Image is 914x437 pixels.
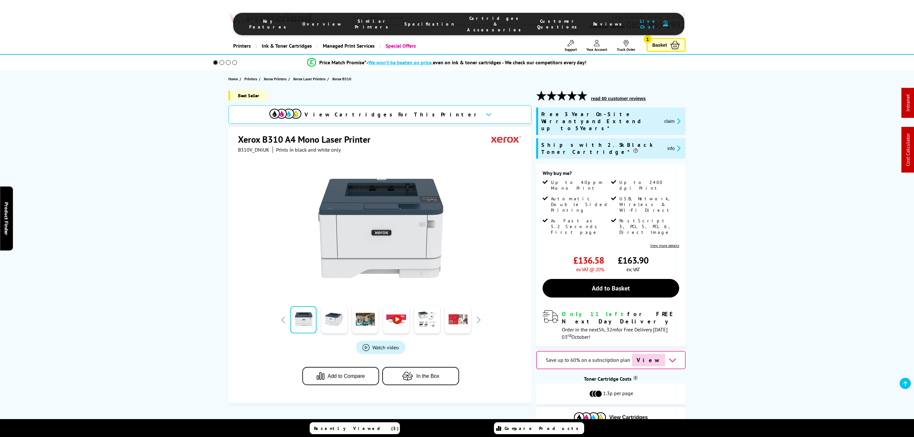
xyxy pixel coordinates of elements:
a: Track Order [617,40,635,52]
span: Live Chat [638,18,660,30]
sup: rd [568,332,571,338]
a: Printers [244,75,259,82]
a: Your Account [586,40,607,52]
span: Price Match Promise* [319,59,366,66]
button: In the Box [382,367,459,385]
span: Save up to 60% on a subscription plan [546,357,630,363]
span: Ink & Toner Cartridges [262,38,312,54]
div: - even on ink & toner cartridges - We check our competitors every day! [366,59,586,66]
span: Overview [302,21,342,27]
span: Automatic Double Sided Printing [551,196,609,213]
span: Support [565,47,577,52]
a: Recently Viewed (5) [310,422,400,434]
li: modal_Promise [204,57,690,68]
span: Similar Printers [355,18,392,30]
span: Free 3 Year On-Site Warranty and Extend up to 5 Years* [541,111,659,132]
a: Basket 1 [647,38,686,52]
span: As Fast as 5.2 Seconds First page [551,218,609,235]
span: Basket [652,41,667,49]
span: Specification [404,21,454,27]
span: Key Features [249,18,290,30]
span: Printers [244,75,257,82]
span: 1.3p per page [603,390,633,398]
button: promo-description [662,117,682,125]
a: View more details [650,243,679,248]
sup: Cost per page [633,376,638,380]
span: USB, Network, Wireless & Wi-Fi Direct [619,196,678,213]
span: ex VAT @ 20% [576,266,604,273]
img: Xerox B310 [318,166,443,291]
span: View Cartridges [609,415,648,420]
span: Your Account [586,47,607,52]
div: Toner Cartridge Costs [536,376,685,382]
img: Cartridges [574,412,606,422]
span: Xerox Laser Printers [293,75,326,82]
div: modal_delivery [543,310,679,340]
span: inc VAT [626,266,640,273]
span: Watch video [372,344,399,351]
span: Xerox Printers [264,75,287,82]
span: 5h, 32m [599,326,616,333]
span: View Cartridges For This Printer [305,111,481,118]
span: Customer Questions [537,18,580,30]
span: Up to 40ppm Mono Print [551,179,609,191]
span: Add to Compare [328,373,365,379]
button: read 60 customer reviews [589,96,648,101]
img: View Cartridges [269,109,301,119]
span: £163.90 [618,254,648,266]
span: Up to 2400 dpi Print [619,179,678,191]
span: B310V_DNIUK [238,147,269,153]
span: Cartridges & Accessories [467,15,524,33]
span: 1 [644,35,652,43]
span: Compare Products [505,425,582,431]
a: Managed Print Services [317,38,379,54]
a: Special Offers [379,38,421,54]
a: Printers [228,38,256,54]
span: Order in the next for Free Delivery [DATE] 03 October! [562,326,668,340]
span: Home [228,75,238,82]
button: promo-description [665,145,682,152]
button: Add to Compare [302,367,379,385]
a: Xerox B310 [332,75,353,82]
span: View [632,354,665,366]
a: Cost Calculator [905,133,911,166]
span: PostScript 3, PCL 5, PCL 6, Direct Image [619,218,678,235]
a: Home [228,75,240,82]
span: Reviews [593,21,625,27]
h1: Xerox B310 A4 Mono Laser Printer [238,133,377,145]
a: Intranet [905,94,911,112]
div: for FREE Next Day Delivery [562,310,679,325]
span: Best Seller [228,91,267,100]
span: £136.58 [573,254,604,266]
span: Xerox B310 [332,75,351,82]
a: Product_All_Videos [356,341,405,354]
i: Prints in black and white only [276,147,341,153]
a: Ink & Toner Cartridges [256,38,317,54]
button: View Cartridges [541,412,680,423]
img: Xerox [491,133,521,145]
a: Add to Basket [543,279,679,298]
span: Product Finder [3,202,10,235]
a: Compare Products [494,422,584,434]
a: Xerox Laser Printers [293,75,327,82]
div: Why buy me? [543,170,679,179]
a: Support [565,40,577,52]
span: Recently Viewed (5) [314,425,399,431]
span: We won’t be beaten on price, [368,59,433,66]
span: In the Box [416,373,439,379]
img: user-headset-duotone.svg [663,20,668,27]
span: Ships with 2.5k Black Toner Cartridge* [541,141,662,155]
a: Xerox Printers [264,75,288,82]
span: Only 11 left [562,310,627,318]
